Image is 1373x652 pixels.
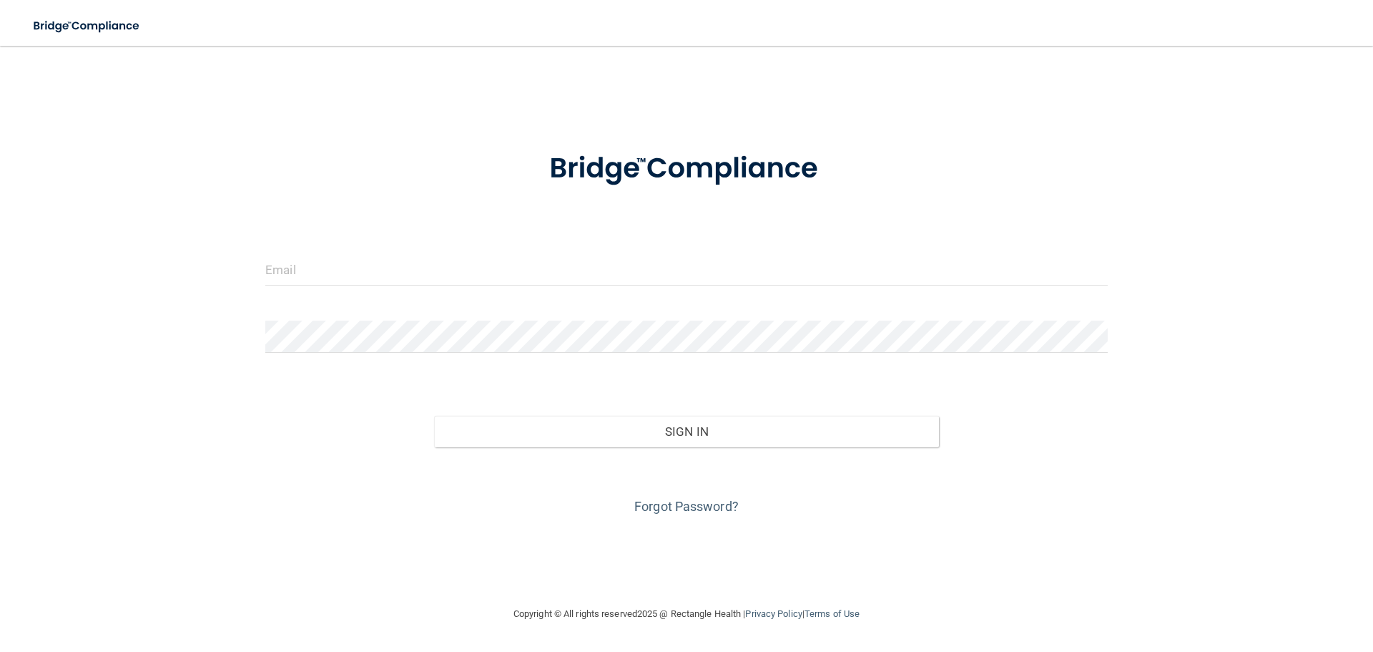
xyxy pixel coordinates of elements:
[21,11,153,41] img: bridge_compliance_login_screen.278c3ca4.svg
[265,253,1108,286] input: Email
[520,132,853,206] img: bridge_compliance_login_screen.278c3ca4.svg
[425,591,948,637] div: Copyright © All rights reserved 2025 @ Rectangle Health | |
[804,608,860,619] a: Terms of Use
[745,608,802,619] a: Privacy Policy
[634,499,739,514] a: Forgot Password?
[434,416,940,447] button: Sign In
